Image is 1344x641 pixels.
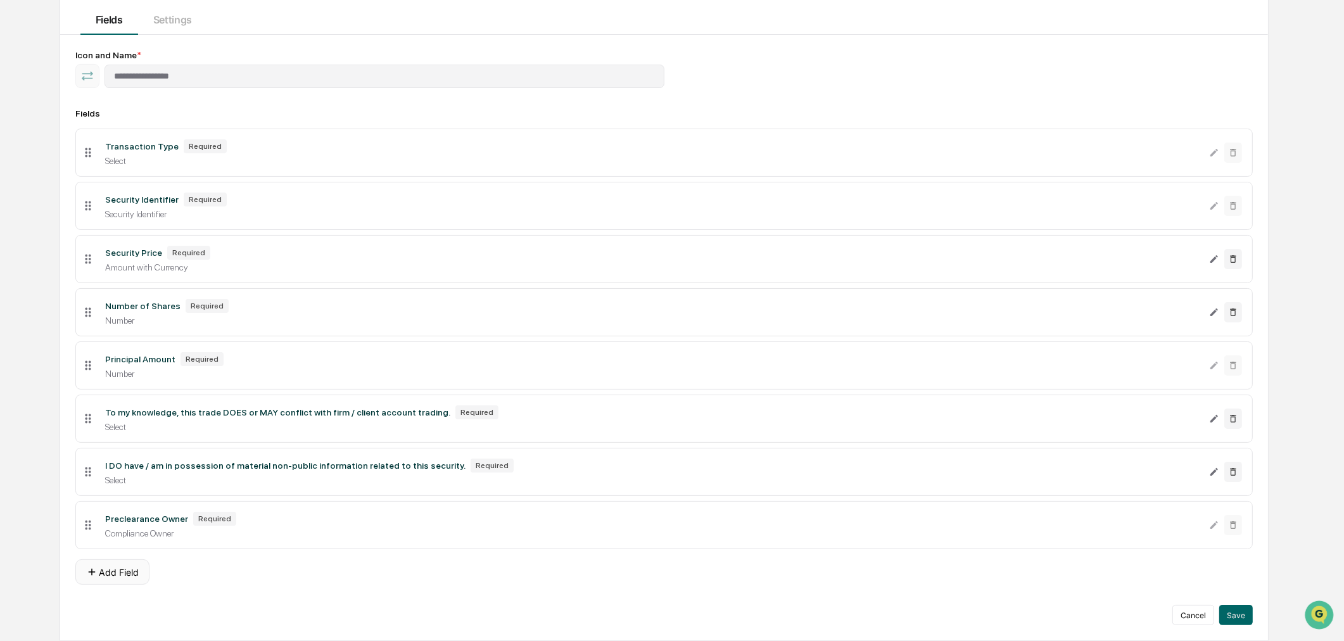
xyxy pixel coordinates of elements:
button: See all [196,138,231,153]
div: Required [455,405,498,419]
div: Select [105,475,1200,485]
span: Attestations [105,259,157,272]
div: Start new chat [57,97,208,110]
div: Security Identifier [105,194,179,205]
div: Security Price [105,248,162,258]
div: 🖐️ [13,260,23,270]
div: Number [105,315,1200,326]
span: [DATE] [112,206,138,217]
div: Required [167,246,210,260]
span: • [105,206,110,217]
div: Number of Shares [105,301,181,311]
span: [PERSON_NAME] [39,206,103,217]
a: Powered byPylon [89,314,153,324]
div: Fields [75,108,1253,118]
div: Number [105,369,1200,379]
div: Icon and Name [75,50,1253,60]
button: Start new chat [215,101,231,116]
div: We're available if you need us! [57,110,174,120]
div: To my knowledge, this trade DOES or MAY conflict with firm / client account trading. [105,407,450,417]
div: Required [471,459,514,473]
span: Preclearance [25,259,82,272]
button: Save [1219,605,1253,625]
button: Edit Transaction Type field [1209,143,1219,163]
iframe: Open customer support [1303,599,1338,633]
div: Principal Amount [105,354,175,364]
div: Transaction Type [105,141,179,151]
button: Edit To my knowledge, this trade DOES or MAY conflict with firm / client account trading. field [1209,409,1219,429]
img: 8933085812038_c878075ebb4cc5468115_72.jpg [27,97,49,120]
button: Edit Security Price field [1209,249,1219,269]
div: Amount with Currency [105,262,1200,272]
button: Add Field [75,559,149,585]
div: Required [181,352,224,366]
button: Edit Preclearance Owner field [1209,515,1219,535]
div: Required [193,512,236,526]
div: Select [105,422,1200,432]
div: Required [184,193,227,206]
div: I DO have / am in possession of material non-public information related to this security. [105,460,466,471]
div: Required [184,139,227,153]
div: 🗄️ [92,260,102,270]
div: Past conversations [13,141,85,151]
div: Compliance Owner [105,528,1200,538]
button: Edit Security Identifier field [1209,196,1219,216]
button: Edit Number of Shares field [1209,302,1219,322]
button: Cancel [1172,605,1214,625]
div: Select [105,156,1200,166]
div: Security Identifier [105,209,1200,219]
p: How can we help? [13,27,231,47]
div: Required [186,299,229,313]
span: Data Lookup [25,283,80,296]
a: 🗄️Attestations [87,254,162,277]
img: 1746055101610-c473b297-6a78-478c-a979-82029cc54cd1 [13,97,35,120]
a: 🔎Data Lookup [8,278,85,301]
img: Rachel Stanley [13,160,33,181]
div: 🔎 [13,284,23,295]
span: • [105,172,110,182]
button: Edit I DO have / am in possession of material non-public information related to this security. field [1209,462,1219,482]
a: 🖐️Preclearance [8,254,87,277]
img: Rachel Stanley [13,194,33,215]
span: Pylon [126,314,153,324]
button: Edit Principal Amount field [1209,355,1219,376]
span: [PERSON_NAME] [39,172,103,182]
span: [DATE] [112,172,138,182]
div: Preclearance Owner [105,514,188,524]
